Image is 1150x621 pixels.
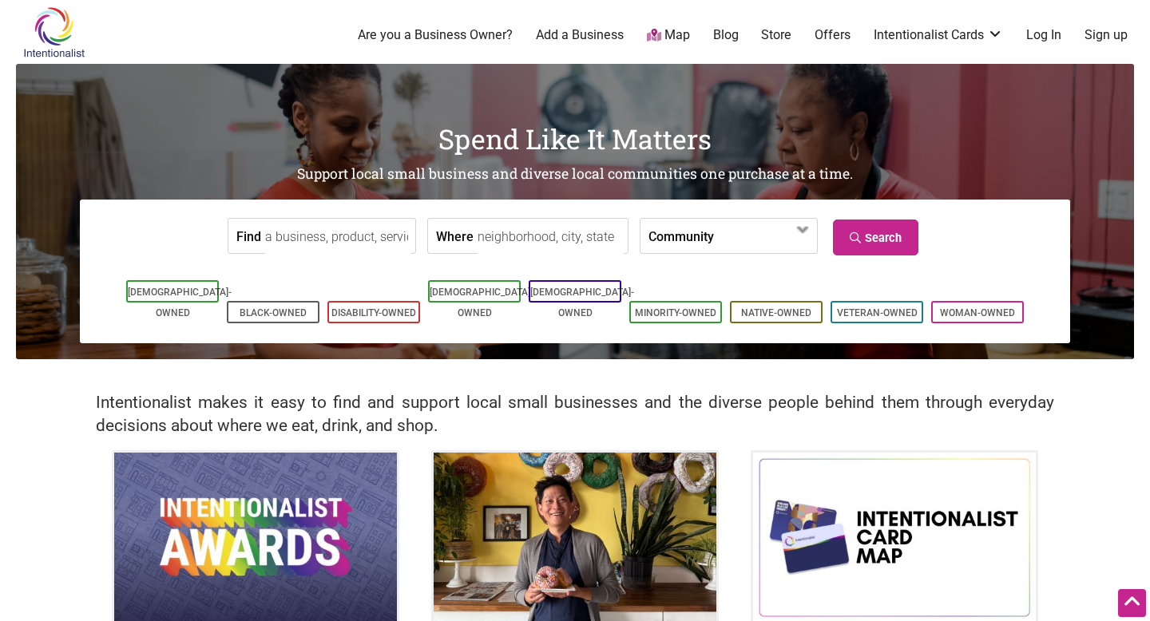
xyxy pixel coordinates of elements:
a: Search [833,220,918,255]
a: Store [761,26,791,44]
a: Blog [713,26,739,44]
label: Community [648,219,714,253]
a: Log In [1026,26,1061,44]
a: [DEMOGRAPHIC_DATA]-Owned [430,287,533,318]
a: [DEMOGRAPHIC_DATA]-Owned [530,287,634,318]
a: [DEMOGRAPHIC_DATA]-Owned [128,287,232,318]
a: Are you a Business Owner? [358,26,513,44]
a: Black-Owned [240,307,307,318]
a: Map [647,26,690,45]
a: Offers [815,26,851,44]
label: Find [236,219,261,253]
a: Native-Owned [741,307,811,318]
label: Where [436,219,474,253]
input: a business, product, service [265,219,411,255]
input: neighborhood, city, state [478,219,624,255]
h2: Support local small business and diverse local communities one purchase at a time. [16,164,1134,184]
a: Intentionalist Cards [874,26,1003,44]
h1: Spend Like It Matters [16,120,1134,158]
div: Scroll Back to Top [1118,589,1146,617]
img: Intentionalist [16,6,92,58]
h2: Intentionalist makes it easy to find and support local small businesses and the diverse people be... [96,391,1054,437]
a: Woman-Owned [940,307,1015,318]
a: Add a Business [536,26,624,44]
a: Disability-Owned [331,307,416,318]
a: Veteran-Owned [837,307,918,318]
a: Sign up [1085,26,1128,44]
a: Minority-Owned [635,307,716,318]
